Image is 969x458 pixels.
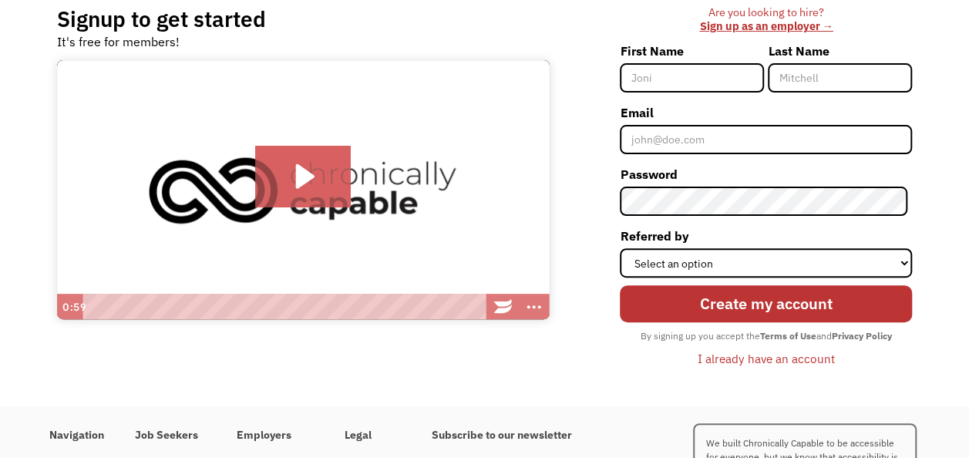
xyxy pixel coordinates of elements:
[620,285,912,322] input: Create my account
[90,294,480,320] div: Playbar
[686,345,846,372] a: I already have an account
[698,349,835,368] div: I already have an account
[620,39,764,63] label: First Name
[633,326,900,346] div: By signing up you accept the and
[237,429,314,443] h4: Employers
[768,63,912,93] input: Mitchell
[620,100,912,125] label: Email
[620,224,912,248] label: Referred by
[135,429,206,443] h4: Job Seekers
[432,429,607,443] h4: Subscribe to our newsletter
[620,5,912,34] div: Are you looking to hire? ‍
[49,429,104,443] h4: Navigation
[620,63,764,93] input: Joni
[620,125,912,154] input: john@doe.com
[519,294,550,320] button: Show more buttons
[57,5,266,32] h2: Signup to get started
[620,162,912,187] label: Password
[832,330,892,342] strong: Privacy Policy
[57,60,550,321] img: Introducing Chronically Capable
[768,39,912,63] label: Last Name
[255,146,352,207] button: Play Video: Introducing Chronically Capable
[760,330,816,342] strong: Terms of Use
[620,39,912,372] form: Member-Signup-Form
[699,19,833,33] a: Sign up as an employer →
[488,294,519,320] a: Wistia Logo -- Learn More
[345,429,401,443] h4: Legal
[57,32,180,51] div: It's free for members!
